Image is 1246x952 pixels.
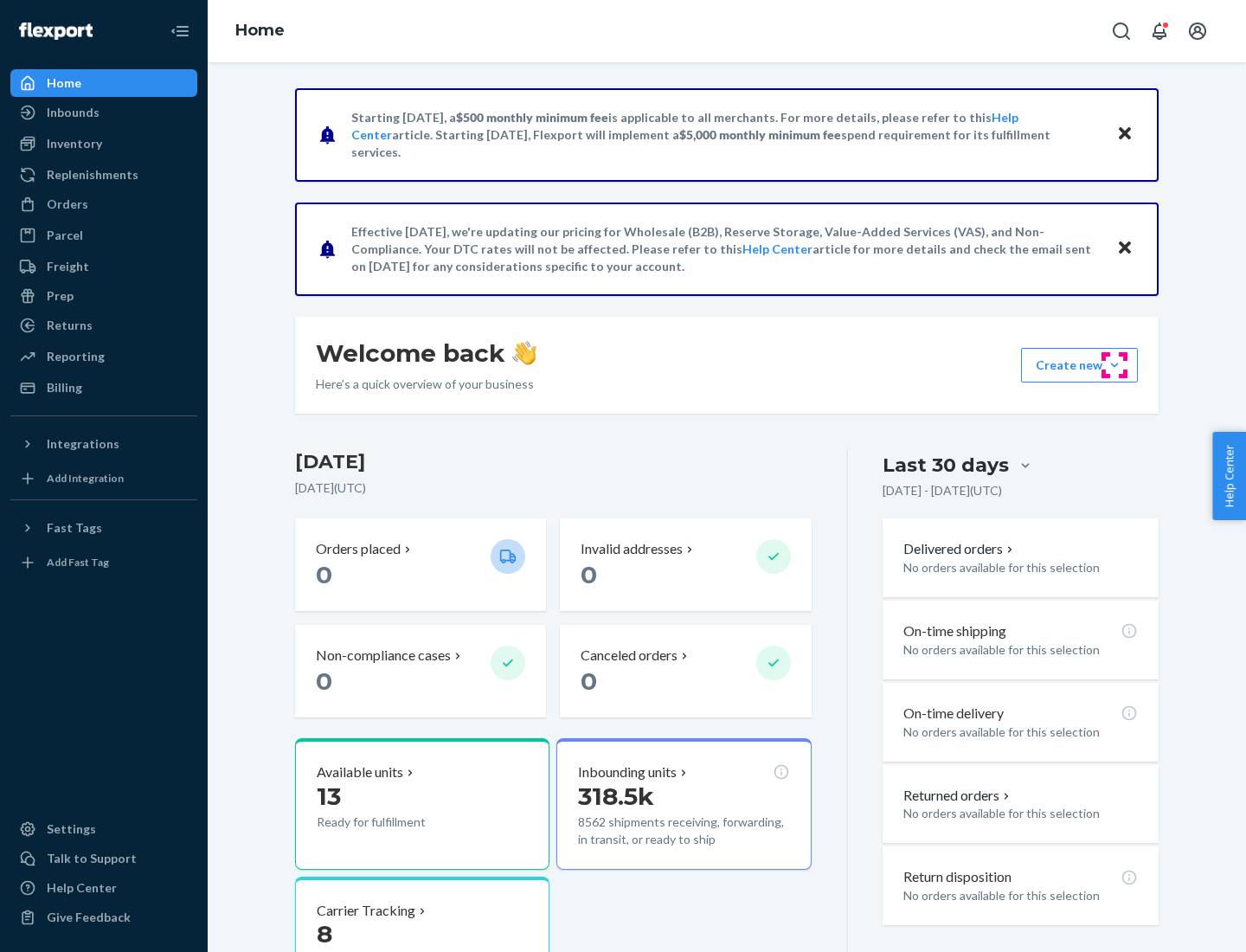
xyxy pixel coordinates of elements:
[578,762,677,782] p: Inbounding units
[903,704,1004,724] p: On-time delivery
[10,312,197,339] a: Returns
[1114,122,1136,147] button: Close
[19,23,93,40] img: Flexport logo
[1104,14,1139,48] button: Open Search Box
[47,850,137,867] div: Talk to Support
[47,820,96,838] div: Settings
[222,6,299,56] ol: breadcrumbs
[10,430,197,458] button: Integrations
[163,14,197,48] button: Close Navigation
[351,223,1100,275] p: Effective [DATE], we're updating our pricing for Wholesale (B2B), Reserve Storage, Value-Added Se...
[10,904,197,931] button: Give Feedback
[578,782,654,811] span: 318.5k
[10,161,197,189] a: Replenishments
[903,786,1013,806] button: Returned orders
[10,549,197,576] a: Add Fast Tag
[47,227,83,244] div: Parcel
[235,21,285,40] a: Home
[47,287,74,305] div: Prep
[10,222,197,249] a: Parcel
[295,479,812,497] p: [DATE] ( UTC )
[883,482,1002,499] p: [DATE] - [DATE] ( UTC )
[10,282,197,310] a: Prep
[679,127,841,142] span: $5,000 monthly minimum fee
[560,518,811,611] button: Invalid addresses 0
[47,471,124,486] div: Add Integration
[10,465,197,492] a: Add Integration
[903,641,1138,659] p: No orders available for this selection
[903,887,1138,904] p: No orders available for this selection
[317,762,403,782] p: Available units
[316,338,536,369] h1: Welcome back
[316,646,451,666] p: Non-compliance cases
[10,130,197,158] a: Inventory
[317,782,341,811] span: 13
[1142,14,1177,48] button: Open notifications
[581,646,678,666] p: Canceled orders
[903,621,1006,641] p: On-time shipping
[10,845,197,872] a: Talk to Support
[581,666,597,696] span: 0
[10,253,197,280] a: Freight
[903,724,1138,741] p: No orders available for this selection
[295,625,546,717] button: Non-compliance cases 0
[10,99,197,126] a: Inbounds
[512,341,536,365] img: hand-wave emoji
[10,374,197,402] a: Billing
[316,666,332,696] span: 0
[295,518,546,611] button: Orders placed 0
[456,110,608,125] span: $500 monthly minimum fee
[581,539,683,559] p: Invalid addresses
[578,814,789,848] p: 8562 shipments receiving, forwarding, in transit, or ready to ship
[903,805,1138,822] p: No orders available for this selection
[47,519,102,537] div: Fast Tags
[47,104,100,121] div: Inbounds
[10,874,197,902] a: Help Center
[1021,348,1138,383] button: Create new
[316,376,536,393] p: Here’s a quick overview of your business
[295,448,812,476] h3: [DATE]
[47,879,117,897] div: Help Center
[903,539,1017,559] button: Delivered orders
[316,560,332,589] span: 0
[10,69,197,97] a: Home
[560,625,811,717] button: Canceled orders 0
[317,919,332,949] span: 8
[317,814,477,831] p: Ready for fulfillment
[883,452,1009,479] div: Last 30 days
[1180,14,1215,48] button: Open account menu
[903,559,1138,576] p: No orders available for this selection
[47,909,131,926] div: Give Feedback
[10,815,197,843] a: Settings
[10,343,197,370] a: Reporting
[742,241,812,256] a: Help Center
[317,901,415,921] p: Carrier Tracking
[351,109,1100,161] p: Starting [DATE], a is applicable to all merchants. For more details, please refer to this article...
[47,348,105,365] div: Reporting
[316,539,401,559] p: Orders placed
[1114,236,1136,261] button: Close
[47,258,89,275] div: Freight
[47,74,81,92] div: Home
[10,514,197,542] button: Fast Tags
[47,555,109,569] div: Add Fast Tag
[295,738,549,870] button: Available units13Ready for fulfillment
[10,190,197,218] a: Orders
[47,435,119,453] div: Integrations
[903,867,1012,887] p: Return disposition
[1212,432,1246,520] button: Help Center
[556,738,811,870] button: Inbounding units318.5k8562 shipments receiving, forwarding, in transit, or ready to ship
[47,196,88,213] div: Orders
[47,135,102,152] div: Inventory
[47,166,138,183] div: Replenishments
[47,317,93,334] div: Returns
[581,560,597,589] span: 0
[47,379,82,396] div: Billing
